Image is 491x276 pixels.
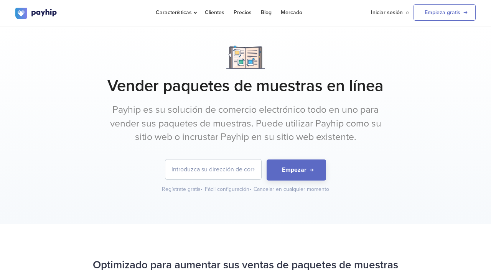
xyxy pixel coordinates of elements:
[226,46,265,69] img: Notebook.png
[15,8,58,19] img: logo.svg
[156,9,196,16] span: Características
[414,4,476,21] a: Empieza gratis
[201,186,203,192] span: •
[165,159,261,179] input: Introduzca su dirección de correo electrónico
[267,159,326,181] button: Empezar
[249,186,251,192] span: •
[15,255,476,275] h2: Optimizado para aumentar sus ventas de paquetes de muestras
[102,103,389,144] p: Payhip es su solución de comercio electrónico todo en uno para vender sus paquetes de muestras. P...
[205,186,252,193] div: Fácil configuración
[254,186,329,193] div: Cancelar en cualquier momento
[15,76,476,95] h1: Vender paquetes de muestras en línea
[162,186,203,193] div: Regístrate gratis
